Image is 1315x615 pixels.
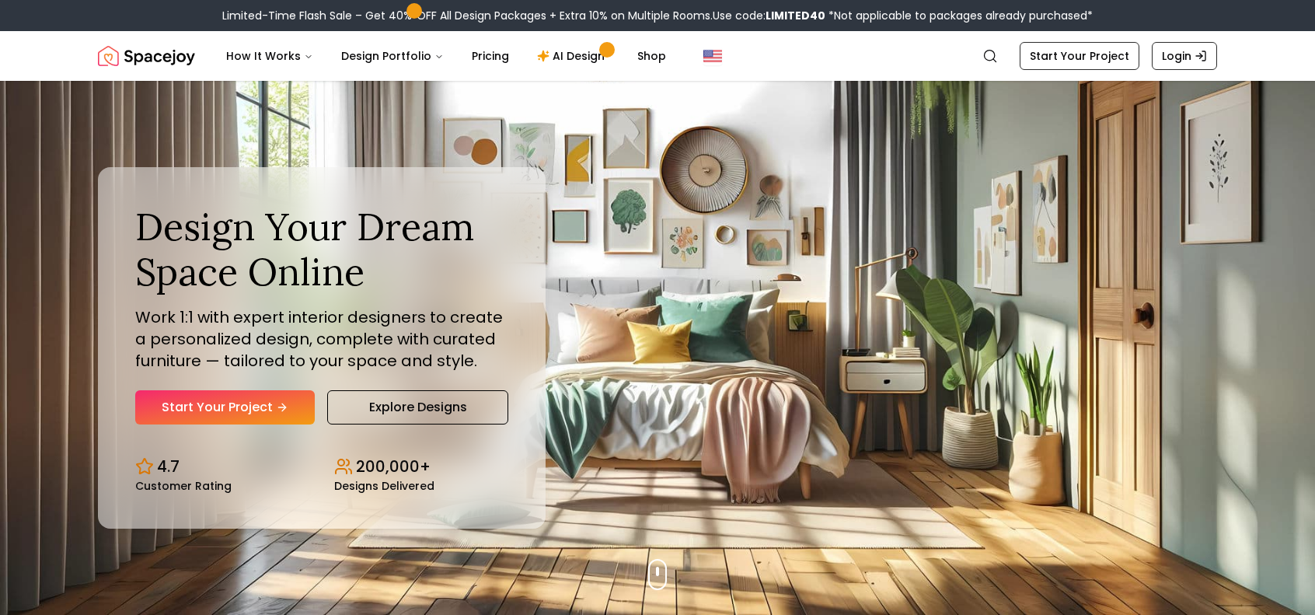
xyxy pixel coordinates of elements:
[329,40,456,72] button: Design Portfolio
[766,8,825,23] b: LIMITED40
[135,306,508,372] p: Work 1:1 with expert interior designers to create a personalized design, complete with curated fu...
[703,47,722,65] img: United States
[327,390,508,425] a: Explore Designs
[1020,42,1139,70] a: Start Your Project
[459,40,521,72] a: Pricing
[334,480,434,491] small: Designs Delivered
[135,480,232,491] small: Customer Rating
[222,8,1093,23] div: Limited-Time Flash Sale – Get 40% OFF All Design Packages + Extra 10% on Multiple Rooms.
[214,40,678,72] nav: Main
[1152,42,1217,70] a: Login
[135,390,315,425] a: Start Your Project
[135,443,508,491] div: Design stats
[98,40,195,72] img: Spacejoy Logo
[214,40,326,72] button: How It Works
[825,8,1093,23] span: *Not applicable to packages already purchased*
[713,8,825,23] span: Use code:
[356,456,431,477] p: 200,000+
[135,204,508,294] h1: Design Your Dream Space Online
[625,40,678,72] a: Shop
[98,31,1217,81] nav: Global
[98,40,195,72] a: Spacejoy
[157,456,180,477] p: 4.7
[525,40,622,72] a: AI Design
